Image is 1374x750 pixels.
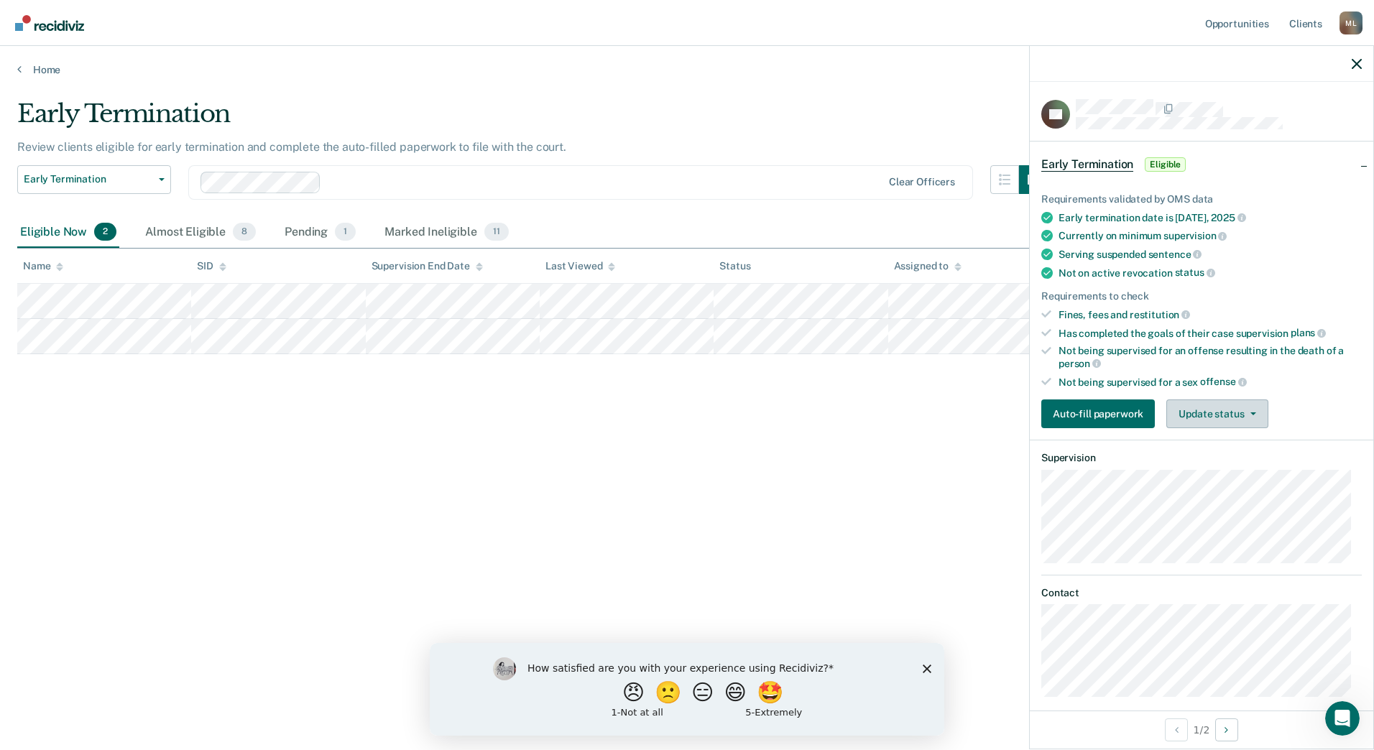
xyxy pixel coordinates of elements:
[1059,376,1362,389] div: Not being supervised for a sex
[1059,211,1362,224] div: Early termination date is [DATE],
[1200,376,1247,387] span: offense
[24,173,153,185] span: Early Termination
[1291,327,1326,338] span: plans
[17,63,1357,76] a: Home
[1130,309,1190,320] span: restitution
[1211,212,1245,223] span: 2025
[1215,718,1238,741] button: Next Opportunity
[17,217,119,249] div: Eligible Now
[1325,701,1360,736] iframe: Intercom live chat
[17,99,1048,140] div: Early Termination
[1041,157,1133,172] span: Early Termination
[1340,11,1363,34] div: M L
[1041,290,1362,302] div: Requirements to check
[1059,248,1362,261] div: Serving suspended
[1059,358,1101,369] span: person
[197,260,226,272] div: SID
[1165,718,1188,741] button: Previous Opportunity
[719,260,750,272] div: Status
[1059,308,1362,321] div: Fines, fees and
[15,15,84,31] img: Recidiviz
[545,260,615,272] div: Last Viewed
[1059,345,1362,369] div: Not being supervised for an offense resulting in the death of a
[1041,399,1161,428] a: Navigate to form link
[1340,11,1363,34] button: Profile dropdown button
[17,140,566,154] p: Review clients eligible for early termination and complete the auto-filled paperwork to file with...
[23,260,63,272] div: Name
[372,260,483,272] div: Supervision End Date
[1145,157,1186,172] span: Eligible
[282,217,359,249] div: Pending
[1059,327,1362,340] div: Has completed the goals of their case supervision
[382,217,511,249] div: Marked Ineligible
[1175,267,1215,278] span: status
[484,223,509,241] span: 11
[1041,399,1155,428] button: Auto-fill paperwork
[1163,230,1227,241] span: supervision
[1041,587,1362,599] dt: Contact
[889,176,955,188] div: Clear officers
[1041,452,1362,464] dt: Supervision
[1059,267,1362,279] div: Not on active revocation
[1059,229,1362,242] div: Currently on minimum
[142,217,259,249] div: Almost Eligible
[430,643,944,736] iframe: Survey by Kim from Recidiviz
[894,260,962,272] div: Assigned to
[335,223,356,241] span: 1
[1030,710,1373,749] div: 1 / 2
[94,223,116,241] span: 2
[1148,249,1202,260] span: sentence
[1166,399,1268,428] button: Update status
[1030,142,1373,187] div: Early TerminationEligible
[1041,193,1362,205] div: Requirements validated by OMS data
[233,223,256,241] span: 8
